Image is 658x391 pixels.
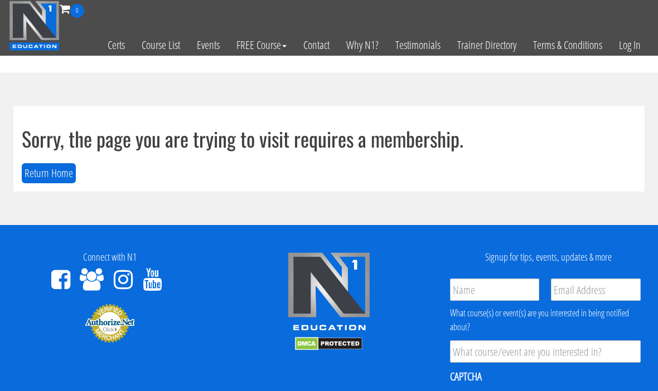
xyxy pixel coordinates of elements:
[70,4,84,18] span: 0
[8,252,211,263] h4: Connect with N1
[99,18,133,72] a: Certs
[338,18,387,72] a: Why N1?
[450,369,482,384] label: CAPTCHA
[551,278,641,301] input: Email Address
[60,1,84,16] a: 0
[188,18,228,72] a: Events
[447,252,650,263] h4: Signup for tips, events, updates & more
[387,18,449,72] a: Testimonials
[228,18,295,72] a: FREE Course
[450,278,540,301] input: Name
[22,128,636,150] h1: Sorry, the page you are trying to visit requires a membership.
[525,18,611,72] a: Terms & Conditions
[611,18,649,72] a: Log In
[449,18,525,72] a: Trainer Directory
[450,340,641,363] input: What course/event are you interested in?
[295,337,362,350] img: DMCA.com Protection Status
[85,303,135,343] img: Authorize.Net Merchant - Click to Verify
[22,163,76,184] button: Return Home
[9,1,60,51] img: n1-education
[295,18,338,72] a: Contact
[287,252,371,334] img: n1-edu-logo
[133,18,188,72] a: Course List
[450,306,641,334] div: What course(s) or event(s) are you interested in being notified about?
